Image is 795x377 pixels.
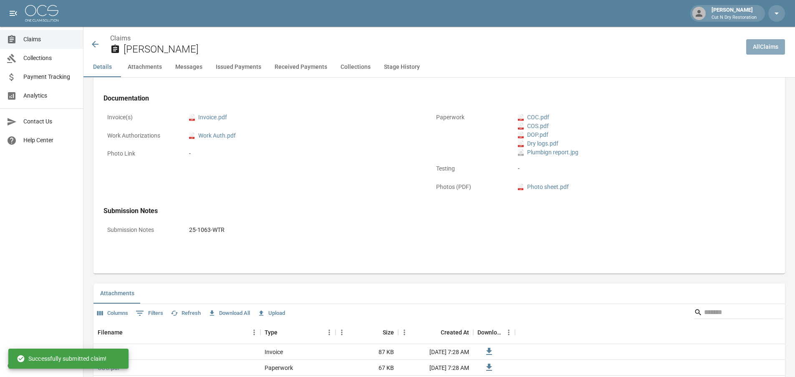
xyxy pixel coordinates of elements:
[712,14,757,21] p: Cut N Dry Restoration
[323,326,336,339] button: Menu
[398,360,473,376] div: [DATE] 7:28 AM
[334,57,377,77] button: Collections
[477,321,502,344] div: Download
[377,57,427,77] button: Stage History
[98,321,123,344] div: Filename
[248,326,260,339] button: Menu
[518,139,558,148] a: pdfDry logs.pdf
[83,57,795,77] div: anchor tabs
[189,113,227,122] a: pdfInvoice.pdf
[103,94,751,103] h4: Documentation
[169,57,209,77] button: Messages
[169,307,203,320] button: Refresh
[398,321,473,344] div: Created At
[23,54,76,63] span: Collections
[265,364,293,372] div: Paperwork
[260,321,336,344] div: Type
[83,57,121,77] button: Details
[336,360,398,376] div: 67 KB
[95,307,130,320] button: Select columns
[5,5,22,22] button: open drawer
[121,57,169,77] button: Attachments
[398,326,411,339] button: Menu
[502,326,515,339] button: Menu
[103,109,179,126] p: Invoice(s)
[518,113,549,122] a: pdfCOC.pdf
[708,6,760,21] div: [PERSON_NAME]
[518,183,569,191] a: pdfPhoto sheet.pdf
[103,128,179,144] p: Work Authorizations
[694,306,783,321] div: Search
[93,321,260,344] div: Filename
[189,149,191,158] div: -
[518,164,747,173] div: -
[103,207,751,215] h4: Submission Notes
[189,226,225,234] div: 25-1063-WTR
[110,33,739,43] nav: breadcrumb
[23,35,76,44] span: Claims
[518,131,548,139] a: pdfDOP.pdf
[93,284,141,304] button: Attachments
[268,57,334,77] button: Received Payments
[265,321,278,344] div: Type
[518,122,549,131] a: pdfCOS.pdf
[103,222,179,238] p: Submission Notes
[432,179,507,195] p: Photos (PDF)
[206,307,252,320] button: Download All
[473,321,515,344] div: Download
[336,326,348,339] button: Menu
[103,146,179,162] p: Photo Link
[17,351,106,366] div: Successfully submitted claim!
[8,362,76,370] div: © 2025 One Claim Solution
[110,34,131,42] a: Claims
[209,57,268,77] button: Issued Payments
[746,39,785,55] a: AllClaims
[336,321,398,344] div: Size
[23,73,76,81] span: Payment Tracking
[398,344,473,360] div: [DATE] 7:28 AM
[518,148,578,157] a: jpgPlumbign report.jpg
[25,5,58,22] img: ocs-logo-white-transparent.png
[383,321,394,344] div: Size
[189,131,236,140] a: pdfWork Auth.pdf
[432,161,507,177] p: Testing
[124,43,739,55] h2: [PERSON_NAME]
[441,321,469,344] div: Created At
[134,307,165,320] button: Show filters
[23,91,76,100] span: Analytics
[432,109,507,126] p: Paperwork
[336,344,398,360] div: 87 KB
[93,284,785,304] div: related-list tabs
[255,307,287,320] button: Upload
[265,348,283,356] div: Invoice
[23,136,76,145] span: Help Center
[23,117,76,126] span: Contact Us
